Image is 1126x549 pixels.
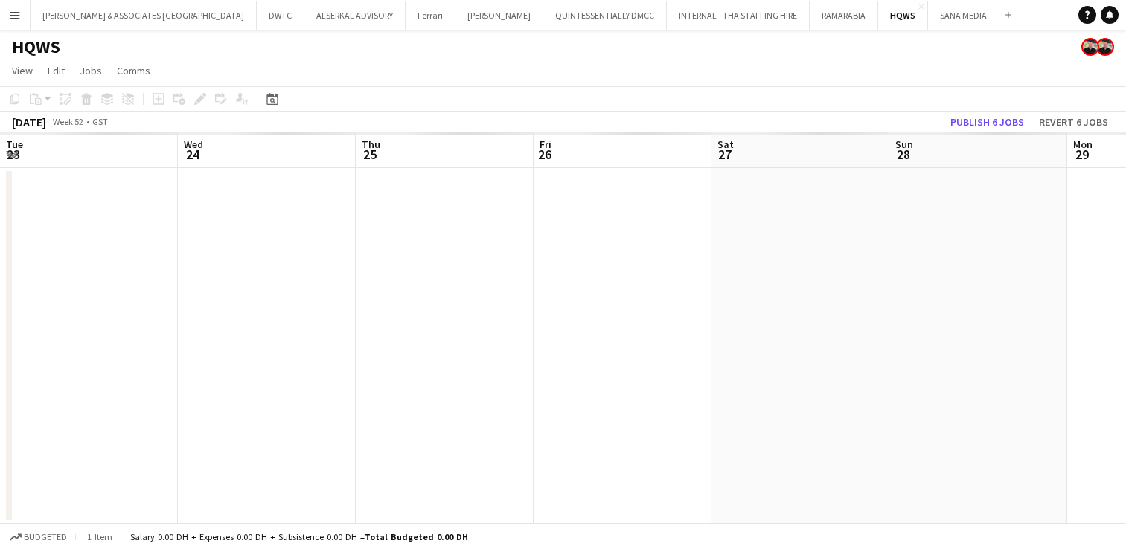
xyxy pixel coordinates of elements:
span: View [12,64,33,77]
span: 23 [4,146,23,163]
span: 24 [182,146,203,163]
a: Edit [42,61,71,80]
button: Publish 6 jobs [944,112,1030,132]
span: 25 [359,146,380,163]
span: Mon [1073,138,1093,151]
span: Sat [717,138,734,151]
span: Budgeted [24,532,67,542]
span: 28 [893,146,913,163]
button: Budgeted [7,529,69,545]
button: QUINTESSENTIALLY DMCC [543,1,667,30]
div: GST [92,116,108,127]
button: Ferrari [406,1,455,30]
a: Comms [111,61,156,80]
span: 26 [537,146,551,163]
span: Comms [117,64,150,77]
span: 29 [1071,146,1093,163]
span: Fri [540,138,551,151]
button: SANA MEDIA [928,1,999,30]
span: Total Budgeted 0.00 DH [365,531,468,542]
button: Revert 6 jobs [1033,112,1114,132]
app-user-avatar: Glenn Lloyd [1081,38,1099,56]
a: View [6,61,39,80]
span: Week 52 [49,116,86,127]
app-user-avatar: Glenn Lloyd [1096,38,1114,56]
button: DWTC [257,1,304,30]
span: Sun [895,138,913,151]
h1: HQWS [12,36,60,58]
span: Wed [184,138,203,151]
span: Thu [362,138,380,151]
span: Jobs [80,64,102,77]
span: Edit [48,64,65,77]
div: [DATE] [12,115,46,129]
button: [PERSON_NAME] & ASSOCIATES [GEOGRAPHIC_DATA] [31,1,257,30]
button: INTERNAL - THA STAFFING HIRE [667,1,810,30]
span: 1 item [82,531,118,542]
button: [PERSON_NAME] [455,1,543,30]
span: Tue [6,138,23,151]
button: ALSERKAL ADVISORY [304,1,406,30]
a: Jobs [74,61,108,80]
button: HQWS [878,1,928,30]
button: RAMARABIA [810,1,878,30]
div: Salary 0.00 DH + Expenses 0.00 DH + Subsistence 0.00 DH = [130,531,468,542]
span: 27 [715,146,734,163]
